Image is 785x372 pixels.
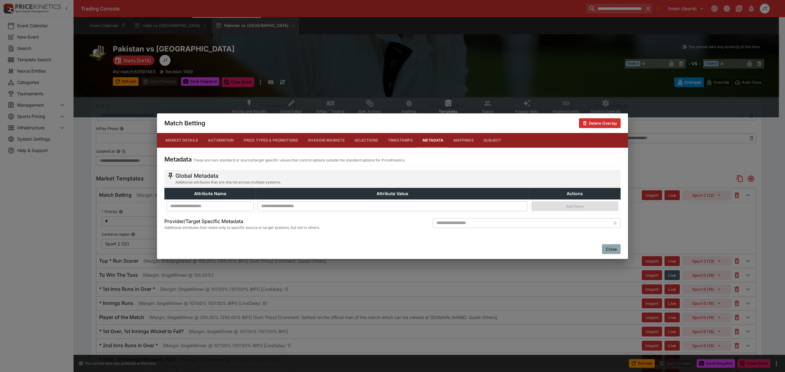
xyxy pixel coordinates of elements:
button: Automation [203,133,239,148]
th: Actions [529,188,620,199]
button: Timestamps [383,133,418,148]
button: Close [602,244,621,254]
button: Subject [479,133,506,148]
button: Selections [350,133,383,148]
p: These are non-standard or source/target specific values that control options outside the standard... [193,157,405,163]
button: Delete Overlay [579,118,621,128]
span: Additional attributes that are shared across multiple systems. [175,179,281,185]
button: Price Types & Promotions [239,133,303,148]
th: Attribute Name [165,188,256,199]
button: Shadow Markets [303,133,350,148]
button: Market Details [161,133,203,148]
button: Metadata [418,133,448,148]
h4: Metadata [164,155,192,163]
h5: Global Metadata [175,172,281,179]
th: Attribute Value [256,188,529,199]
button: Mappings [449,133,479,148]
span: Additional attributes that relate only to specific source or target systems, but not to others. [164,225,320,231]
h6: Provider/Target Specific Metadata [164,218,320,225]
h4: Match Betting [164,119,205,127]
